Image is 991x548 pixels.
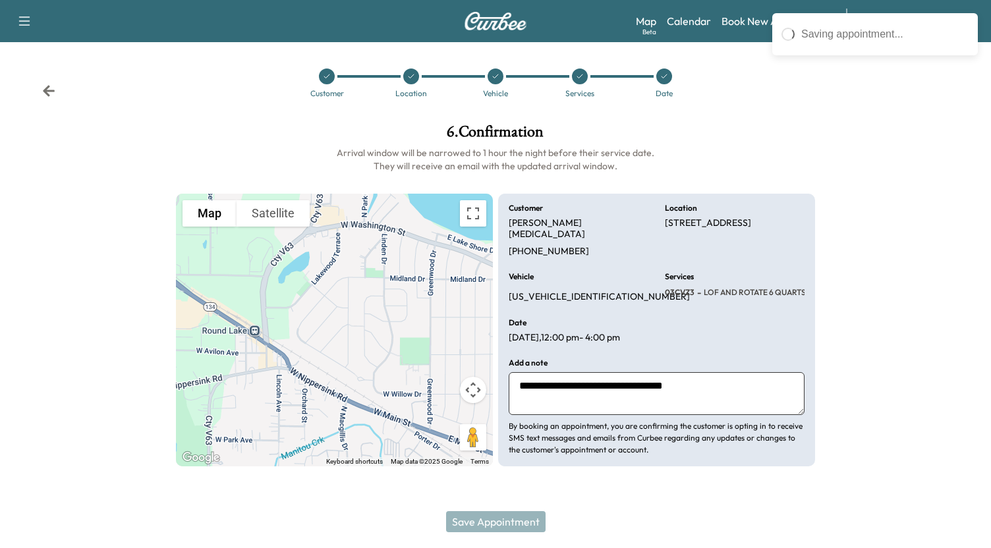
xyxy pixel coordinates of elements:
p: [STREET_ADDRESS] [665,217,751,229]
div: Back [42,84,55,97]
div: Customer [310,90,344,97]
button: Drag Pegman onto the map to open Street View [460,424,486,451]
div: Date [656,90,673,97]
div: Beta [642,27,656,37]
span: Map data ©2025 Google [391,458,463,465]
span: LOF AND ROTATE 6 QUARTS [701,287,806,298]
span: 03CVZ3 [665,287,694,298]
button: Keyboard shortcuts [326,457,383,466]
button: Toggle fullscreen view [460,200,486,227]
a: MapBeta [636,13,656,29]
h6: Customer [509,204,543,212]
h6: Vehicle [509,273,534,281]
a: Book New Appointment [722,13,833,29]
button: Show satellite imagery [237,200,310,227]
div: Vehicle [483,90,508,97]
h6: Services [665,273,694,281]
p: By booking an appointment, you are confirming the customer is opting in to receive SMS text messa... [509,420,805,456]
div: Location [395,90,427,97]
img: Curbee Logo [464,12,527,30]
img: Google [179,449,223,466]
h1: 6 . Confirmation [176,124,816,146]
p: [PERSON_NAME] [MEDICAL_DATA] [509,217,649,240]
div: Saving appointment... [801,26,969,42]
h6: Arrival window will be narrowed to 1 hour the night before their service date. They will receive ... [176,146,816,173]
h6: Location [665,204,697,212]
p: [DATE] , 12:00 pm - 4:00 pm [509,332,620,344]
a: Open this area in Google Maps (opens a new window) [179,449,223,466]
button: Show street map [183,200,237,227]
p: [US_VEHICLE_IDENTIFICATION_NUMBER] [509,291,690,303]
h6: Add a note [509,359,548,367]
a: Terms (opens in new tab) [470,458,489,465]
h6: Date [509,319,526,327]
a: Calendar [667,13,711,29]
button: Map camera controls [460,377,486,403]
p: [PHONE_NUMBER] [509,246,589,258]
div: Services [565,90,594,97]
span: - [694,286,701,299]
